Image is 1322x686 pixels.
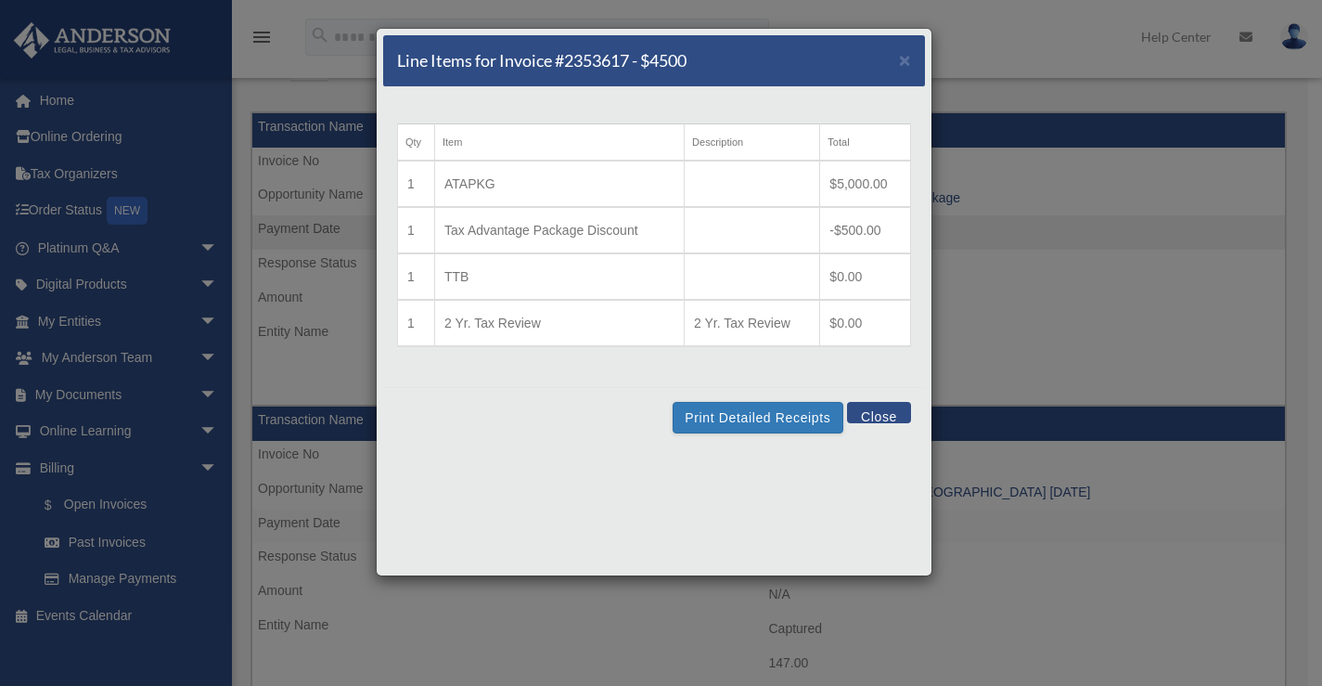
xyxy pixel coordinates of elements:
button: Close [847,402,911,423]
td: 1 [398,161,435,207]
td: $0.00 [820,300,911,346]
td: 2 Yr. Tax Review [435,300,685,346]
th: Item [435,124,685,162]
th: Qty [398,124,435,162]
td: 1 [398,300,435,346]
td: Tax Advantage Package Discount [435,207,685,253]
td: 2 Yr. Tax Review [685,300,820,346]
td: $0.00 [820,253,911,300]
td: $5,000.00 [820,161,911,207]
th: Description [685,124,820,162]
th: Total [820,124,911,162]
td: ATAPKG [435,161,685,207]
td: -$500.00 [820,207,911,253]
td: 1 [398,253,435,300]
td: TTB [435,253,685,300]
button: Print Detailed Receipts [673,402,842,434]
button: Close [899,50,911,70]
span: × [899,49,911,71]
h5: Line Items for Invoice #2353617 - $4500 [397,49,687,72]
td: 1 [398,207,435,253]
